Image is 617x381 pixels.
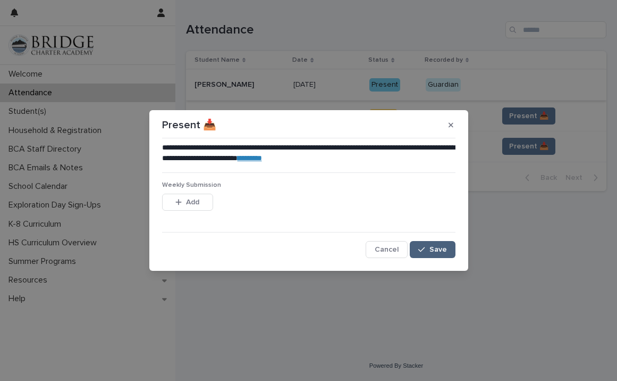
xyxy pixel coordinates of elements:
[366,241,408,258] button: Cancel
[162,119,216,131] p: Present 📥
[375,246,399,253] span: Cancel
[162,182,221,188] span: Weekly Submission
[162,194,213,211] button: Add
[429,246,447,253] span: Save
[186,198,199,206] span: Add
[410,241,455,258] button: Save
